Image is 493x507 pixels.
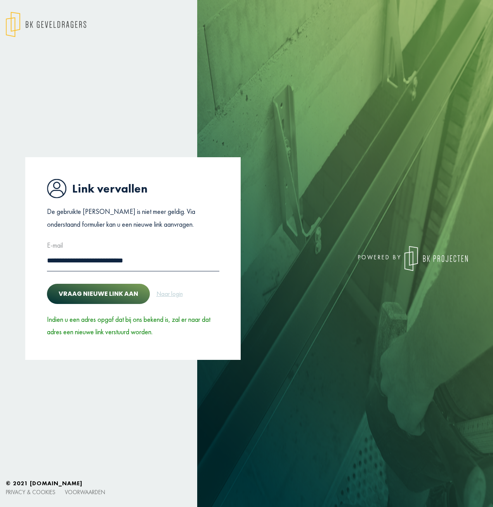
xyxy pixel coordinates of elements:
[47,179,219,198] h1: Link vervallen
[65,488,105,496] a: Voorwaarden
[47,239,63,252] label: E-mail
[47,315,210,336] span: Indien u een adres opgaf dat bij ons bekend is, zal er naar dat adres een nieuwe link verstuurd w...
[404,246,468,271] img: logo
[6,12,86,37] img: logo
[252,246,468,271] div: powered by
[6,488,56,496] a: Privacy & cookies
[47,179,66,198] img: icon
[6,480,487,487] h6: © 2021 [DOMAIN_NAME]
[47,205,219,231] p: De gebruikte [PERSON_NAME] is niet meer geldig. Via onderstaand formulier kan u een nieuwe link a...
[156,289,183,299] a: Naar login
[47,284,150,304] button: Vraag nieuwe link aan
